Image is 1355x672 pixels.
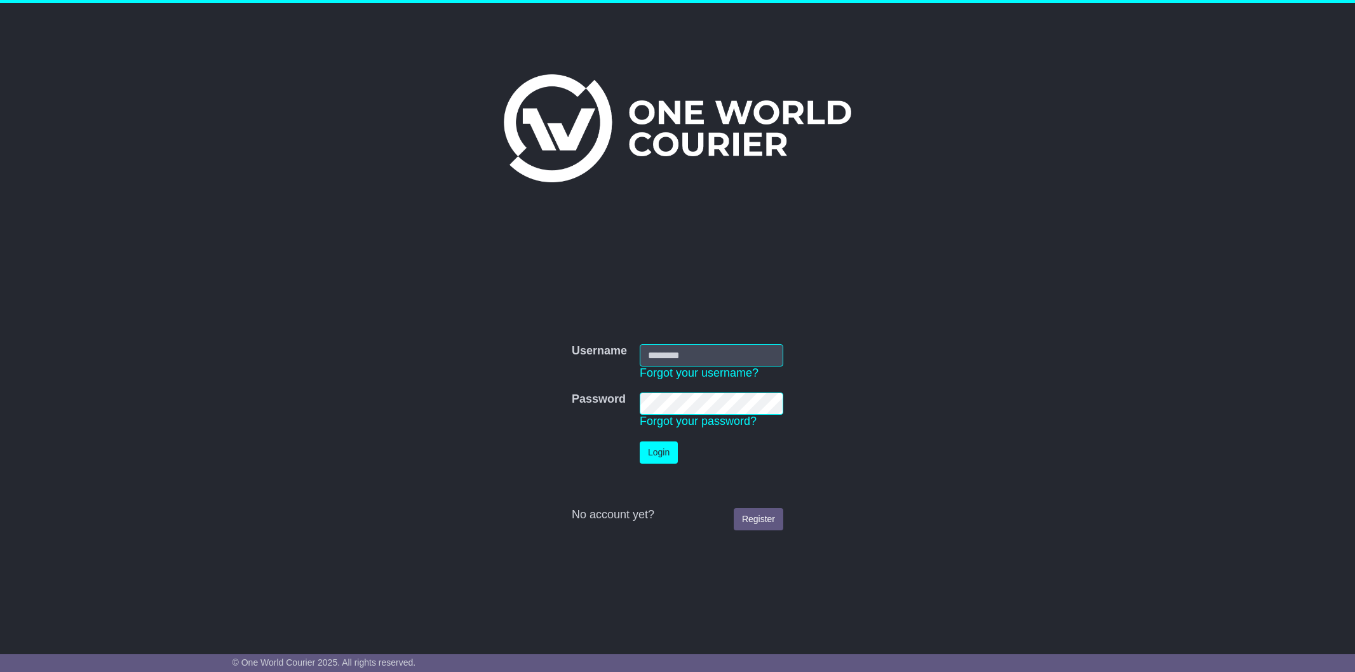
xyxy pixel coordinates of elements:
[572,344,627,358] label: Username
[640,366,758,379] a: Forgot your username?
[640,415,757,427] a: Forgot your password?
[572,508,783,522] div: No account yet?
[504,74,851,182] img: One World
[640,441,678,464] button: Login
[233,657,416,668] span: © One World Courier 2025. All rights reserved.
[572,393,626,407] label: Password
[734,508,783,530] a: Register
